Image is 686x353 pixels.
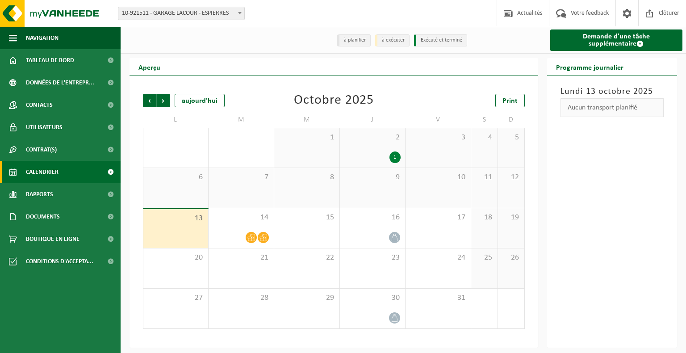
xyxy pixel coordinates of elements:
[344,293,401,303] span: 30
[410,253,466,263] span: 24
[279,172,335,182] span: 8
[118,7,245,20] span: 10-921511 - GARAGE LACOUR - ESPIERRES
[337,34,371,46] li: à planifier
[130,58,169,76] h2: Aperçu
[550,29,683,51] a: Demande d'une tâche supplémentaire
[502,133,520,143] span: 5
[294,94,374,107] div: Octobre 2025
[279,133,335,143] span: 1
[495,94,525,107] a: Print
[471,112,498,128] td: S
[344,213,401,223] span: 16
[26,71,94,94] span: Données de l'entrepr...
[26,116,63,139] span: Utilisateurs
[561,85,664,98] h3: Lundi 13 octobre 2025
[476,213,493,223] span: 18
[26,27,59,49] span: Navigation
[344,253,401,263] span: 23
[213,293,269,303] span: 28
[213,253,269,263] span: 21
[406,112,471,128] td: V
[148,214,204,223] span: 13
[26,228,79,250] span: Boutique en ligne
[502,213,520,223] span: 19
[26,206,60,228] span: Documents
[561,98,664,117] div: Aucun transport planifié
[279,213,335,223] span: 15
[410,213,466,223] span: 17
[157,94,170,107] span: Suivant
[279,253,335,263] span: 22
[213,213,269,223] span: 14
[26,250,93,273] span: Conditions d'accepta...
[279,293,335,303] span: 29
[410,133,466,143] span: 3
[143,112,209,128] td: L
[344,172,401,182] span: 9
[375,34,410,46] li: à exécuter
[414,34,467,46] li: Exécuté et terminé
[26,183,53,206] span: Rapports
[26,49,74,71] span: Tableau de bord
[26,161,59,183] span: Calendrier
[209,112,274,128] td: M
[26,139,57,161] span: Contrat(s)
[148,253,204,263] span: 20
[175,94,225,107] div: aujourd'hui
[274,112,340,128] td: M
[547,58,632,76] h2: Programme journalier
[148,293,204,303] span: 27
[476,172,493,182] span: 11
[26,94,53,116] span: Contacts
[340,112,406,128] td: J
[476,133,493,143] span: 4
[118,7,244,20] span: 10-921511 - GARAGE LACOUR - ESPIERRES
[344,133,401,143] span: 2
[502,172,520,182] span: 12
[148,172,204,182] span: 6
[389,151,401,163] div: 1
[498,112,525,128] td: D
[213,172,269,182] span: 7
[476,253,493,263] span: 25
[143,94,156,107] span: Précédent
[502,97,518,105] span: Print
[410,172,466,182] span: 10
[502,253,520,263] span: 26
[410,293,466,303] span: 31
